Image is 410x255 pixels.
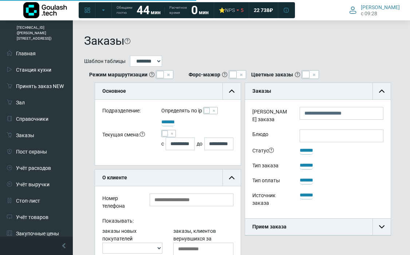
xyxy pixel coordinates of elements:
span: мин [151,9,161,15]
label: [PERSON_NAME] заказа [247,107,294,126]
a: Обещаем гостю 44 мин Расчетное время 0 мин [112,4,213,17]
div: Тип заказа [247,161,294,172]
img: Логотип компании Goulash.tech [23,2,67,18]
div: Показывать: [97,216,239,227]
img: collapse [379,88,385,94]
span: c 09:28 [361,11,377,16]
span: NPS [225,7,235,13]
b: Заказы [252,88,271,94]
span: Расчетное время [169,5,187,15]
strong: 44 [137,3,150,17]
div: Номер телефона [97,194,144,212]
div: ⭐ [219,7,235,13]
a: ⭐NPS 5 [214,4,248,17]
span: Обещаем гостю [117,5,132,15]
div: Тип оплаты [247,176,294,187]
label: Блюдо [247,130,294,142]
div: Статус [247,146,294,157]
span: 5 [241,7,244,13]
button: [PERSON_NAME] c 09:28 [345,3,404,18]
img: collapse [229,175,234,180]
b: О клиенте [102,175,127,180]
img: collapse [379,224,385,230]
label: Шаблон таблицы [84,57,126,65]
img: collapse [229,88,234,94]
div: Подразделение: [97,107,156,117]
span: мин [199,9,209,15]
b: Форс-мажор [189,71,220,79]
span: 22 738 [254,7,269,13]
span: [PERSON_NAME] [361,4,400,11]
div: Текущая смена: [97,130,156,150]
span: ₽ [269,7,273,13]
strong: 0 [191,3,198,17]
div: с до [161,138,233,150]
h1: Заказы [84,34,125,48]
b: Основное [102,88,126,94]
b: Цветные заказы [251,71,293,79]
a: 22 738 ₽ [249,4,277,17]
label: Определять по ip [161,107,202,115]
div: Источник заказа [247,191,294,210]
b: Режим маршрутизации [89,71,147,79]
b: Прием заказа [252,224,287,230]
